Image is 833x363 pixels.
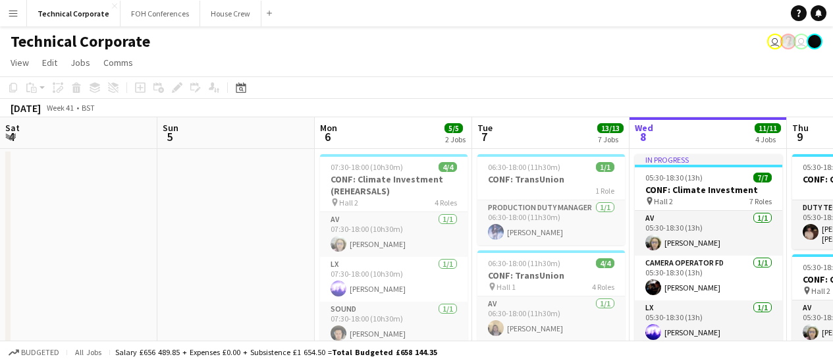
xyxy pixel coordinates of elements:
[11,32,150,51] h1: Technical Corporate
[635,122,653,134] span: Wed
[753,173,772,182] span: 7/7
[11,101,41,115] div: [DATE]
[477,296,625,341] app-card-role: AV1/106:30-18:00 (11h30m)[PERSON_NAME]
[320,122,337,134] span: Mon
[5,54,34,71] a: View
[318,129,337,144] span: 6
[592,282,614,292] span: 4 Roles
[767,34,783,49] app-user-avatar: Vaida Pikzirne
[477,154,625,245] app-job-card: 06:30-18:00 (11h30m)1/1CONF: TransUnion1 RoleProduction Duty Manager1/106:30-18:00 (11h30m)[PERSO...
[435,198,457,208] span: 4 Roles
[121,1,200,26] button: FOH Conferences
[477,269,625,281] h3: CONF: TransUnion
[332,347,437,357] span: Total Budgeted £658 144.35
[475,129,493,144] span: 7
[7,345,61,360] button: Budgeted
[645,173,703,182] span: 05:30-18:30 (13h)
[792,122,809,134] span: Thu
[439,162,457,172] span: 4/4
[633,129,653,144] span: 8
[749,196,772,206] span: 7 Roles
[793,34,809,49] app-user-avatar: Liveforce Admin
[635,154,782,165] div: In progress
[320,154,468,349] app-job-card: 07:30-18:00 (10h30m)4/4CONF: Climate Investment (REHEARSALS) Hall 24 RolesAV1/107:30-18:00 (10h30...
[807,34,822,49] app-user-avatar: Gabrielle Barr
[635,300,782,345] app-card-role: LX1/105:30-18:30 (13h)[PERSON_NAME]
[103,57,133,69] span: Comms
[320,212,468,257] app-card-role: AV1/107:30-18:00 (10h30m)[PERSON_NAME]
[445,134,466,144] div: 2 Jobs
[331,162,403,172] span: 07:30-18:00 (10h30m)
[444,123,463,133] span: 5/5
[72,347,104,357] span: All jobs
[654,196,673,206] span: Hall 2
[477,173,625,185] h3: CONF: TransUnion
[37,54,63,71] a: Edit
[161,129,178,144] span: 5
[488,258,560,268] span: 06:30-18:00 (11h30m)
[635,184,782,196] h3: CONF: Climate Investment
[320,257,468,302] app-card-role: LX1/107:30-18:00 (10h30m)[PERSON_NAME]
[43,103,76,113] span: Week 41
[790,129,809,144] span: 9
[596,162,614,172] span: 1/1
[477,122,493,134] span: Tue
[497,282,516,292] span: Hall 1
[320,302,468,347] app-card-role: Sound1/107:30-18:00 (10h30m)[PERSON_NAME]
[115,347,437,357] div: Salary £656 489.85 + Expenses £0.00 + Subsistence £1 654.50 =
[27,1,121,26] button: Technical Corporate
[339,198,358,208] span: Hall 2
[488,162,560,172] span: 06:30-18:00 (11h30m)
[635,154,782,349] app-job-card: In progress05:30-18:30 (13h)7/7CONF: Climate Investment Hall 27 RolesAV1/105:30-18:30 (13h)[PERSO...
[477,200,625,245] app-card-role: Production Duty Manager1/106:30-18:00 (11h30m)[PERSON_NAME]
[755,123,781,133] span: 11/11
[597,123,624,133] span: 13/13
[65,54,95,71] a: Jobs
[11,57,29,69] span: View
[5,122,20,134] span: Sat
[200,1,261,26] button: House Crew
[811,286,830,296] span: Hall 2
[163,122,178,134] span: Sun
[42,57,57,69] span: Edit
[755,134,780,144] div: 4 Jobs
[21,348,59,357] span: Budgeted
[635,211,782,256] app-card-role: AV1/105:30-18:30 (13h)[PERSON_NAME]
[98,54,138,71] a: Comms
[82,103,95,113] div: BST
[635,256,782,300] app-card-role: Camera Operator FD1/105:30-18:30 (13h)[PERSON_NAME]
[780,34,796,49] app-user-avatar: Tom PERM Jeyes
[70,57,90,69] span: Jobs
[3,129,20,144] span: 4
[595,186,614,196] span: 1 Role
[596,258,614,268] span: 4/4
[598,134,623,144] div: 7 Jobs
[320,173,468,197] h3: CONF: Climate Investment (REHEARSALS)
